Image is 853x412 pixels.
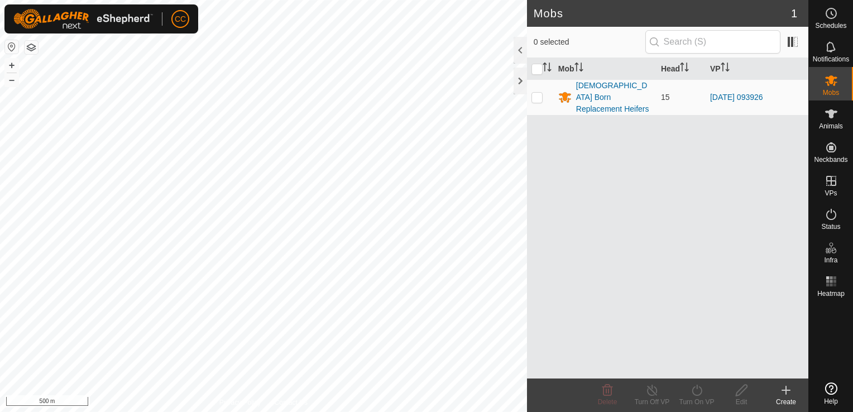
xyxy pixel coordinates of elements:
button: Map Layers [25,41,38,54]
div: Edit [719,397,764,407]
span: VPs [825,190,837,197]
input: Search (S) [645,30,780,54]
button: + [5,59,18,72]
p-sorticon: Activate to sort [680,64,689,73]
img: Gallagher Logo [13,9,153,29]
span: Status [821,223,840,230]
th: Mob [554,58,656,80]
p-sorticon: Activate to sort [721,64,730,73]
a: [DATE] 093926 [710,93,763,102]
span: 1 [791,5,797,22]
span: Infra [824,257,837,264]
a: Help [809,378,853,409]
span: Neckbands [814,156,847,163]
h2: Mobs [534,7,791,20]
div: Turn Off VP [630,397,674,407]
div: [DEMOGRAPHIC_DATA] Born Replacement Heifers [576,80,652,115]
span: 15 [661,93,670,102]
span: Heatmap [817,290,845,297]
span: 0 selected [534,36,645,48]
th: VP [706,58,808,80]
span: Animals [819,123,843,130]
span: Help [824,398,838,405]
span: Delete [598,398,617,406]
a: Privacy Policy [219,397,261,408]
div: Turn On VP [674,397,719,407]
p-sorticon: Activate to sort [543,64,552,73]
span: Schedules [815,22,846,29]
button: – [5,73,18,87]
span: CC [175,13,186,25]
button: Reset Map [5,40,18,54]
p-sorticon: Activate to sort [574,64,583,73]
span: Notifications [813,56,849,63]
a: Contact Us [275,397,308,408]
div: Create [764,397,808,407]
span: Mobs [823,89,839,96]
th: Head [656,58,706,80]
